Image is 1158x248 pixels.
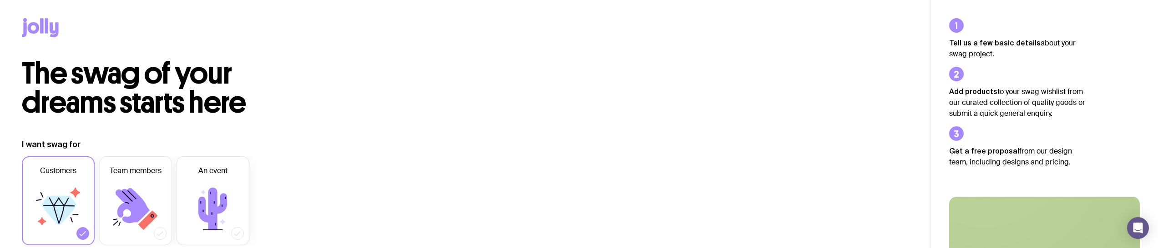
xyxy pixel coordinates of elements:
span: Customers [40,165,76,176]
span: The swag of your dreams starts here [22,55,246,120]
strong: Get a free proposal [949,147,1019,155]
span: An event [198,165,228,176]
div: Open Intercom Messenger [1127,217,1149,239]
p: about your swag project. [949,37,1086,60]
p: to your swag wishlist from our curated collection of quality goods or submit a quick general enqu... [949,86,1086,119]
label: I want swag for [22,139,81,150]
span: Team members [110,165,162,176]
p: from our design team, including designs and pricing. [949,145,1086,168]
strong: Tell us a few basic details [949,39,1041,47]
strong: Add products [949,87,997,95]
